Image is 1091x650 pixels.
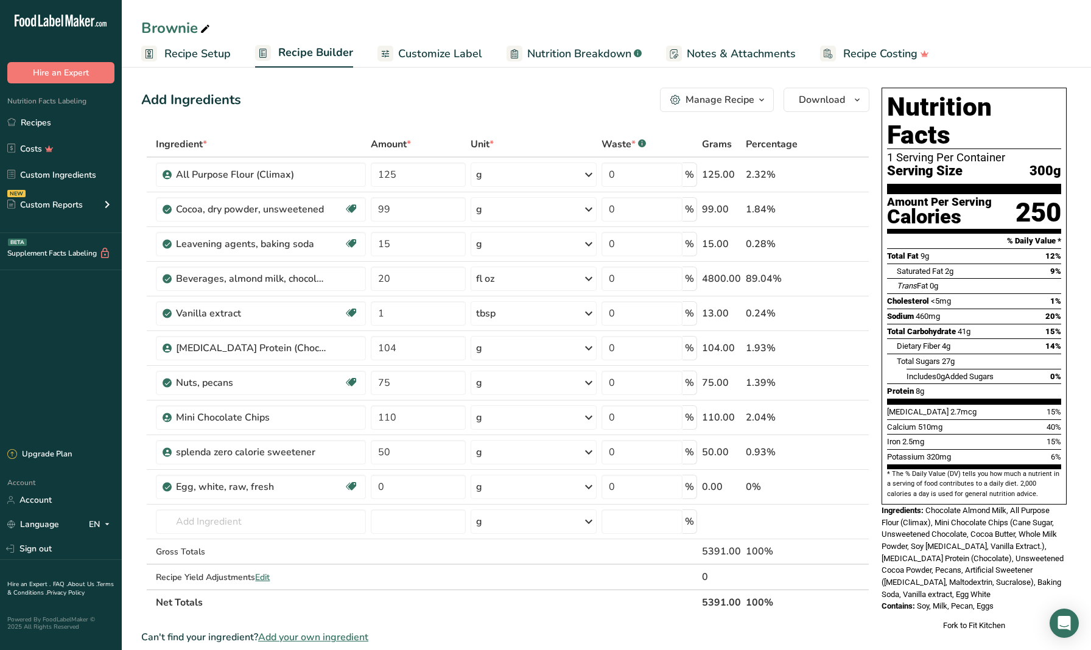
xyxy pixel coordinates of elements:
[176,376,328,390] div: Nuts, pecans
[1050,372,1061,381] span: 0%
[887,152,1061,164] div: 1 Serving Per Container
[176,341,328,355] div: [MEDICAL_DATA] Protein (Chocolate)
[255,571,270,583] span: Edit
[7,514,59,535] a: Language
[702,202,741,217] div: 99.00
[936,372,945,381] span: 0g
[1016,197,1061,229] div: 250
[746,306,812,321] div: 0.24%
[7,616,114,631] div: Powered By FoodLabelMaker © 2025 All Rights Reserved
[255,39,353,68] a: Recipe Builder
[476,445,482,460] div: g
[702,570,741,584] div: 0
[921,251,929,260] span: 9g
[141,17,212,39] div: Brownie
[156,137,207,152] span: Ingredient
[1045,327,1061,336] span: 15%
[887,251,919,260] span: Total Fat
[1030,164,1061,179] span: 300g
[527,46,631,62] span: Nutrition Breakdown
[1051,452,1061,461] span: 6%
[278,44,353,61] span: Recipe Builder
[1050,267,1061,276] span: 9%
[897,341,940,351] span: Dietary Fiber
[702,271,741,286] div: 4800.00
[887,197,992,208] div: Amount Per Serving
[476,237,482,251] div: g
[887,437,900,446] span: Iron
[882,506,924,515] span: Ingredients:
[887,234,1061,248] section: % Daily Value *
[927,452,951,461] span: 320mg
[153,589,700,615] th: Net Totals
[476,376,482,390] div: g
[1047,407,1061,416] span: 15%
[887,386,914,396] span: Protein
[176,202,328,217] div: Cocoa, dry powder, unsweetened
[8,239,27,246] div: BETA
[897,281,917,290] i: Trans
[176,306,328,321] div: Vanilla extract
[887,469,1061,499] section: * The % Daily Value (DV) tells you how much a nutrient in a serving of food contributes to a dail...
[7,449,72,461] div: Upgrade Plan
[746,445,812,460] div: 0.93%
[1050,609,1079,638] div: Open Intercom Messenger
[176,445,328,460] div: splenda zero calorie sweetener
[942,341,950,351] span: 4g
[156,545,366,558] div: Gross Totals
[917,601,994,610] span: Soy, Milk, Pecan, Eggs
[47,589,85,597] a: Privacy Policy
[882,506,1064,599] span: Chocolate Almond Milk, All Purpose Flour (Climax), Mini Chocolate Chips (Cane Sugar, Unsweetened ...
[176,410,328,425] div: Mini Chocolate Chips
[377,40,482,68] a: Customize Label
[897,267,943,276] span: Saturated Fat
[1045,341,1061,351] span: 14%
[916,312,940,321] span: 460mg
[897,281,928,290] span: Fat
[476,306,496,321] div: tbsp
[931,296,951,306] span: <5mg
[471,137,494,152] span: Unit
[702,341,741,355] div: 104.00
[916,386,924,396] span: 8g
[476,167,482,182] div: g
[746,376,812,390] div: 1.39%
[176,237,328,251] div: Leavening agents, baking soda
[882,620,1067,632] div: Fork to Fit Kitchen
[746,544,812,559] div: 100%
[666,40,796,68] a: Notes & Attachments
[887,452,925,461] span: Potassium
[743,589,814,615] th: 100%
[702,376,741,390] div: 75.00
[476,271,494,286] div: fl oz
[702,480,741,494] div: 0.00
[686,93,754,107] div: Manage Recipe
[902,437,924,446] span: 2.5mg
[176,480,328,494] div: Egg, white, raw, fresh
[942,357,955,366] span: 27g
[746,341,812,355] div: 1.93%
[950,407,977,416] span: 2.7mcg
[820,40,929,68] a: Recipe Costing
[176,271,328,286] div: Beverages, almond milk, chocolate, ready-to-drink
[1050,296,1061,306] span: 1%
[700,589,743,615] th: 5391.00
[476,341,482,355] div: g
[164,46,231,62] span: Recipe Setup
[746,202,812,217] div: 1.84%
[1045,312,1061,321] span: 20%
[887,422,916,432] span: Calcium
[7,580,114,597] a: Terms & Conditions .
[371,137,411,152] span: Amount
[887,296,929,306] span: Cholesterol
[918,422,942,432] span: 510mg
[746,410,812,425] div: 2.04%
[702,410,741,425] div: 110.00
[887,164,963,179] span: Serving Size
[887,312,914,321] span: Sodium
[476,410,482,425] div: g
[156,571,366,584] div: Recipe Yield Adjustments
[602,137,646,152] div: Waste
[7,198,83,211] div: Custom Reports
[7,580,51,589] a: Hire an Expert .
